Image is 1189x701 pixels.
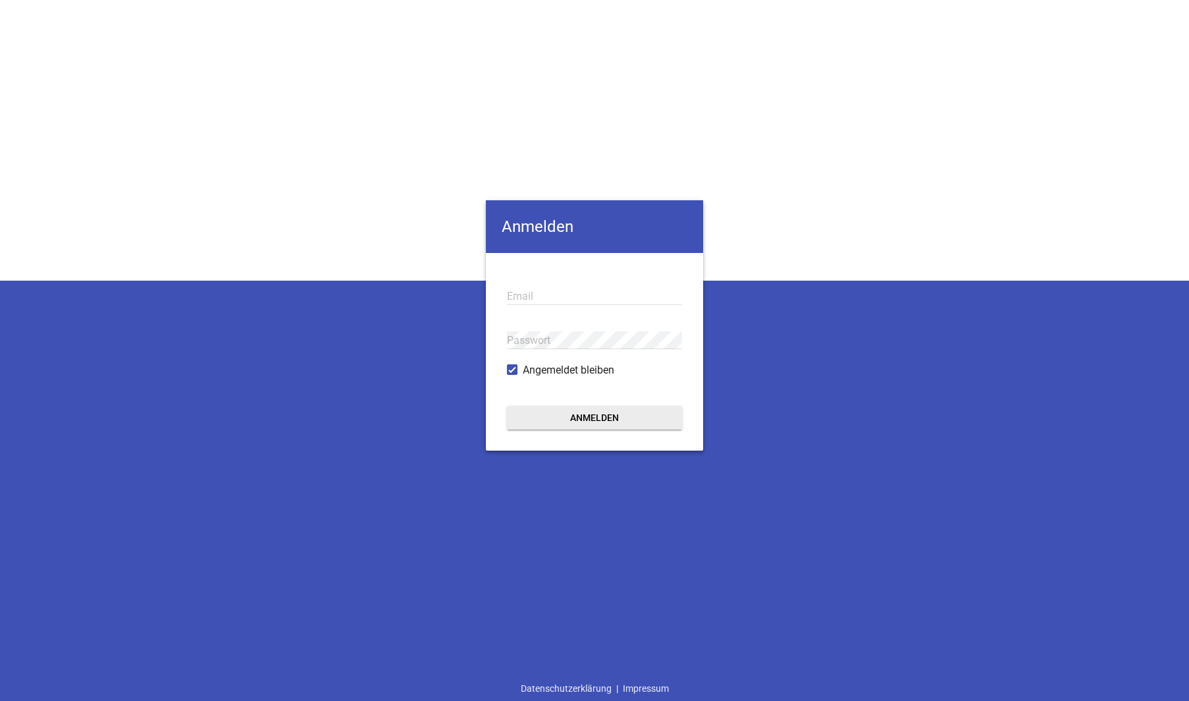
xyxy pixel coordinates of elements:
[507,406,682,430] button: Anmelden
[516,676,616,701] a: Datenschutzerklärung
[523,362,614,378] span: Angemeldet bleiben
[516,676,674,701] div: |
[618,676,674,701] a: Impressum
[486,200,703,253] h4: Anmelden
